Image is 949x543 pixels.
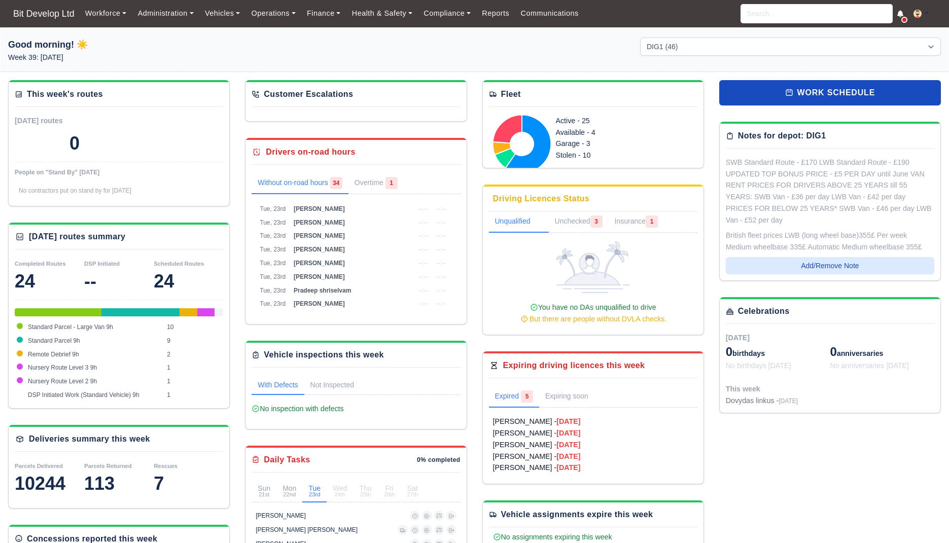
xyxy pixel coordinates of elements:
span: --:-- [436,273,446,280]
a: With Defects [252,376,304,395]
a: Unchecked [549,211,609,233]
span: [PERSON_NAME] [294,273,345,280]
span: Pradeep shriselvam [294,287,351,294]
span: --:-- [436,300,446,307]
div: Stolen - 10 [556,150,660,161]
div: Sat [407,485,418,497]
small: Completed Routes [15,261,66,267]
td: 2 [164,348,223,361]
span: This week [726,385,760,393]
span: --:-- [418,273,428,280]
span: --:-- [418,260,428,267]
div: SWB Standard Route - £170 LWB Standard Route - £190 UPDATED TOP BONUS PRICE - £5 PER DAY until Ju... [726,157,934,226]
small: 21st [258,492,270,497]
div: Vehicle assignments expire this week [501,509,653,521]
span: Tue, 23rd [260,273,286,280]
td: 1 [164,375,223,388]
span: 0 [830,345,836,358]
div: 0% completed [417,456,461,464]
span: --:-- [418,300,428,307]
div: anniversaries [830,344,934,360]
span: Tue, 23rd [260,246,286,253]
div: 24 [15,271,84,292]
span: --:-- [436,246,446,253]
div: Thu [360,485,372,497]
a: work schedule [719,80,941,105]
small: Rescues [154,463,178,469]
span: [PERSON_NAME] [294,300,345,307]
div: Wed [333,485,347,497]
div: Daily Tasks [264,454,310,466]
a: [PERSON_NAME] -[DATE] [493,462,693,474]
div: Remote Debrief 9h [180,308,197,316]
a: Communications [515,4,584,23]
a: [PERSON_NAME] -[DATE] [493,451,693,462]
span: [PERSON_NAME] [294,260,345,267]
a: [PERSON_NAME] -[DATE] [493,416,693,427]
small: 22nd [283,492,296,497]
a: Bit Develop Ltd [8,4,80,24]
span: --:-- [436,260,446,267]
a: Unqualified [489,211,549,233]
div: [DATE] routes [15,115,119,127]
strong: [DATE] [556,463,580,472]
button: Add/Remove Note [726,257,934,274]
div: 24 [154,271,223,292]
strong: [DATE] [556,429,580,437]
a: Reports [476,4,515,23]
small: 25th [360,492,372,497]
a: Administration [132,4,199,23]
span: No inspection with defects [252,405,343,413]
span: No birthdays [DATE] [726,361,791,370]
div: Deliveries summary this week [29,433,150,445]
span: --:-- [436,232,446,239]
input: Search... [741,4,893,23]
small: DSP Initiated [84,261,120,267]
div: [PERSON_NAME] [256,512,306,520]
div: Nursery Route Level 2 9h [206,308,215,316]
div: Tue [308,485,321,497]
span: Tue, 23rd [260,260,286,267]
div: Standard Parcel - Large Van 9h [15,308,101,316]
div: -- [84,271,154,292]
a: Compliance [418,4,476,23]
div: Fleet [501,88,521,100]
div: Active - 25 [556,115,660,127]
div: birthdays [726,344,830,360]
div: People on "Stand By" [DATE] [15,168,223,176]
div: Celebrations [738,305,790,317]
small: Parcels Delivered [15,463,63,469]
iframe: Chat Widget [898,494,949,543]
div: But there are people without DVLA checks. [493,313,693,325]
div: Vehicle inspections this week [264,349,384,361]
a: Health & Safety [346,4,418,23]
span: [PERSON_NAME] [294,232,345,239]
div: 7 [154,474,223,494]
td: 1 [164,388,223,402]
a: Vehicles [199,4,246,23]
span: --:-- [418,232,428,239]
small: 26th [384,492,395,497]
span: DSP Initiated Work (Standard Vehicle) 9h [28,391,139,399]
span: Tue, 23rd [260,219,286,226]
a: Expiring soon [539,386,609,408]
strong: [DATE] [556,417,580,425]
span: 34 [330,177,342,189]
span: 0 [726,345,732,358]
a: [PERSON_NAME] -[DATE] [493,439,693,451]
span: Tue, 23rd [260,287,286,294]
span: --:-- [418,219,428,226]
span: [DATE] [726,334,750,342]
div: DSP Initiated Work (Standard Vehicle) 9h [215,308,223,316]
a: Expired [489,386,539,408]
span: No anniversaries [DATE] [830,361,909,370]
div: [PERSON_NAME] [PERSON_NAME] [256,526,358,534]
div: Nursery Route Level 3 9h [197,308,206,316]
a: Without on-road hours [252,173,348,194]
span: [PERSON_NAME] [294,205,345,212]
span: [PERSON_NAME] [294,246,345,253]
span: Tue, 23rd [260,300,286,307]
span: No assignments expiring this week [493,533,612,541]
